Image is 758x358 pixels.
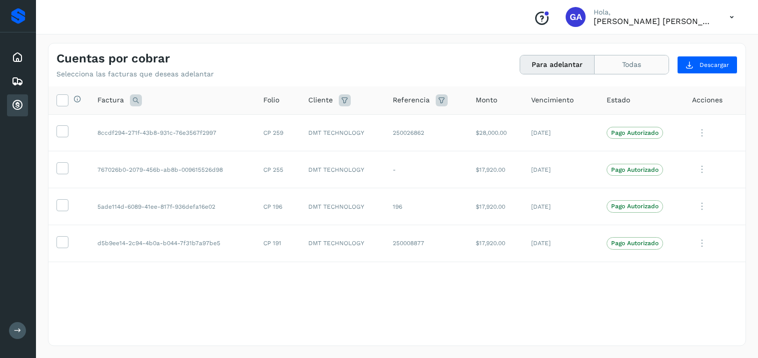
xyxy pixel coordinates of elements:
span: Acciones [692,95,723,105]
td: CP 196 [255,188,300,225]
span: Folio [263,95,279,105]
td: $17,920.00 [468,151,523,188]
p: Pago Autorizado [611,203,659,210]
span: Vencimiento [531,95,574,105]
button: Para adelantar [520,55,595,74]
span: Cliente [308,95,333,105]
td: $28,000.00 [468,114,523,151]
td: - [385,151,468,188]
p: Pago Autorizado [611,166,659,173]
td: [DATE] [523,151,599,188]
td: 250026862 [385,114,468,151]
p: GABRIELA ARENAS DELGADILLO [594,16,714,26]
td: CP 191 [255,225,300,262]
td: 196 [385,188,468,225]
td: 250008877 [385,225,468,262]
div: Embarques [7,70,28,92]
span: Factura [97,95,124,105]
td: DMT TECHNOLOGY [300,151,385,188]
span: Estado [607,95,630,105]
div: Inicio [7,46,28,68]
p: Hola, [594,8,714,16]
div: Cuentas por cobrar [7,94,28,116]
p: Pago Autorizado [611,240,659,247]
td: 767026b0-2079-456b-ab8b-009615526d98 [89,151,255,188]
td: $17,920.00 [468,225,523,262]
span: Descargar [700,60,729,69]
td: [DATE] [523,114,599,151]
span: Monto [476,95,497,105]
button: Descargar [677,56,738,74]
p: Selecciona las facturas que deseas adelantar [56,70,214,78]
td: [DATE] [523,225,599,262]
td: d5b9ee14-2c94-4b0a-b044-7f31b7a97be5 [89,225,255,262]
h4: Cuentas por cobrar [56,51,170,66]
span: Referencia [393,95,430,105]
td: [DATE] [523,188,599,225]
td: DMT TECHNOLOGY [300,188,385,225]
td: CP 259 [255,114,300,151]
td: 5ade114d-6089-41ee-817f-936defa16e02 [89,188,255,225]
td: CP 255 [255,151,300,188]
button: Todas [595,55,669,74]
td: $17,920.00 [468,188,523,225]
p: Pago Autorizado [611,129,659,136]
td: DMT TECHNOLOGY [300,225,385,262]
td: DMT TECHNOLOGY [300,114,385,151]
td: 8ccdf294-271f-43b8-931c-76e3567f2997 [89,114,255,151]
